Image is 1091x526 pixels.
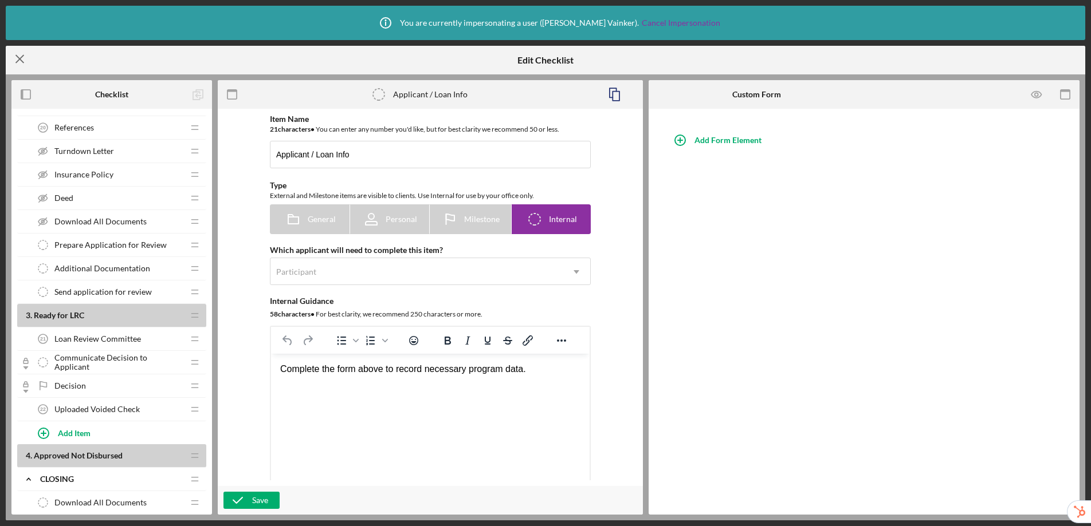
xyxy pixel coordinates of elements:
div: You can enter any number you'd like, but for best clarity we recommend 50 or less. [270,124,591,135]
div: Add Form Element [694,129,762,152]
span: Ready for LRC [34,310,84,320]
div: Applicant / Loan Info [393,90,468,99]
span: Additional Documentation [54,264,150,273]
span: Internal [549,215,577,224]
span: Approved Not Disbursed [34,450,123,460]
span: General [308,215,336,224]
button: Strikethrough [498,333,517,349]
b: Custom Form [732,90,781,99]
button: Save [223,492,280,509]
div: External and Milestone items are visible to clients. Use Internal for use by your office only. [270,190,591,201]
div: Item Name [270,114,591,124]
div: Numbered list [361,333,390,349]
h5: Edit Checklist [517,55,574,65]
span: Prepare Application for Review [54,240,167,250]
span: Personal [386,215,417,224]
div: Bullet list [332,333,360,349]
span: Download All Documents [54,217,147,226]
button: Undo [278,333,297,349]
button: Italic [458,333,477,349]
button: Underline [478,333,497,349]
tspan: 21 [40,336,46,342]
tspan: 22 [40,406,46,412]
span: References [54,123,94,132]
span: 3 . [26,310,32,320]
button: Add Form Element [666,129,773,152]
div: Save [252,492,268,509]
div: For best clarity, we recommend 250 characters or more. [270,309,591,320]
span: Deed [54,193,73,203]
span: Decision [54,381,86,390]
span: Send application for review [54,287,152,296]
iframe: Rich Text Area [271,354,590,482]
div: Participant [276,267,316,276]
span: Insurance Policy [54,170,113,179]
button: Redo [298,333,317,349]
button: Add Item [29,421,206,444]
button: Bold [438,333,457,349]
button: Reveal or hide additional toolbar items [552,333,571,349]
tspan: 20 [40,125,46,130]
div: Which applicant will need to complete this item? [270,246,591,255]
div: You are currently impersonating a user ( [PERSON_NAME] Vainker ). [371,9,720,37]
button: Emojis [404,333,423,349]
span: Communicate Decision to Applicant [54,353,183,371]
b: 21 character s • [270,125,315,133]
a: Cancel Impersonation [642,18,720,27]
span: Milestone [464,215,500,224]
div: Closing [40,474,183,484]
span: Turndown Letter [54,147,114,156]
span: Loan Review Committee [54,334,141,343]
b: 58 character s • [270,310,315,318]
span: Uploaded Voided Check [54,405,140,414]
span: 4 . [26,450,32,460]
b: Checklist [95,90,128,99]
div: Add Item [58,422,91,444]
button: Insert/edit link [518,333,537,349]
span: Download All Documents [54,498,147,507]
div: Internal Guidance [270,296,591,306]
div: Type [270,181,591,190]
